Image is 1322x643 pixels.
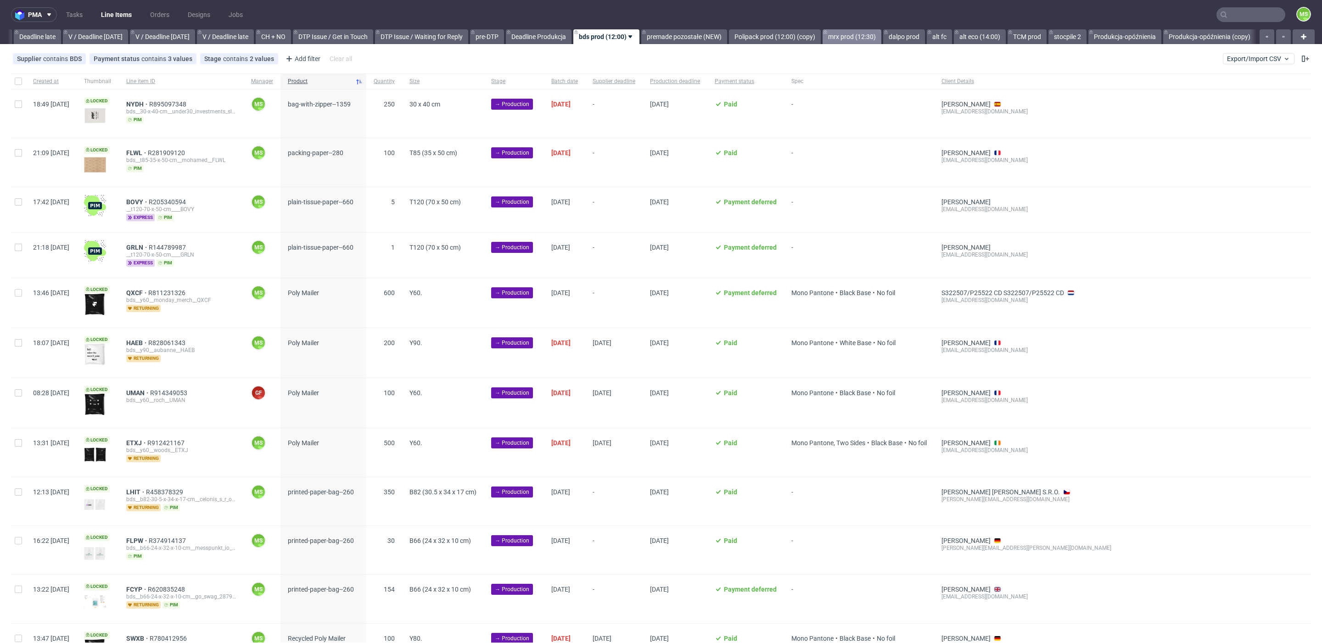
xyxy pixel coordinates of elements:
[252,336,265,349] figcaption: MS
[551,439,571,447] span: [DATE]
[1227,55,1290,62] span: Export/Import CSV
[941,198,991,206] a: [PERSON_NAME]
[282,51,322,66] div: Add filter
[288,439,319,447] span: Poly Mailer
[126,289,148,296] span: QXCF
[141,55,168,62] span: contains
[840,389,871,397] span: Black Base
[33,488,69,496] span: 12:13 [DATE]
[941,635,991,642] a: [PERSON_NAME]
[33,78,69,85] span: Created at
[149,101,188,108] span: R895097348
[126,544,236,552] div: bds__b66-24-x-32-x-10-cm__messpunkt_io_gmbh__FLPW
[641,29,727,44] a: premade pozostałe (NEW)
[650,78,700,85] span: Production deadline
[791,78,927,85] span: Spec
[126,305,161,312] span: returning
[729,29,821,44] a: Polipack prod (12:00) (copy)
[551,389,571,397] span: [DATE]
[126,496,236,503] div: bds__b82-30-5-x-34-x-17-cm__celonis_s_r_o__LHIT
[148,289,187,296] a: R811231326
[148,339,187,347] span: R828061343
[1048,29,1087,44] a: stocpile 2
[724,389,737,397] span: Paid
[593,78,635,85] span: Supplier deadline
[941,244,991,251] a: [PERSON_NAME]
[33,289,69,296] span: 13:46 [DATE]
[387,537,395,544] span: 30
[126,157,236,164] div: bds__t85-35-x-50-cm__mohamed__FLWL
[126,149,148,157] a: FLWL
[84,157,106,173] img: version_two_editor_design
[126,355,161,362] span: returning
[126,635,150,642] a: SWXB
[840,339,871,347] span: White Base
[126,586,148,593] span: FCYP
[724,149,737,157] span: Paid
[149,537,188,544] a: R374914137
[941,289,1064,296] a: S322507/P25522 CD S322507/P25522 CD
[126,259,155,267] span: express
[126,116,144,123] span: pim
[84,343,106,365] img: version_two_editor_design
[126,198,149,206] a: BOVY
[63,29,128,44] a: V / Deadline [DATE]
[941,347,1111,354] div: [EMAIL_ADDRESS][DOMAIN_NAME]
[495,389,529,397] span: → Production
[33,389,69,397] span: 08:28 [DATE]
[495,439,529,447] span: → Production
[384,339,395,347] span: 200
[126,101,149,108] span: NYDH
[33,586,69,593] span: 13:22 [DATE]
[147,439,186,447] a: R912421167
[61,7,88,22] a: Tasks
[384,149,395,157] span: 100
[593,439,611,447] span: [DATE]
[126,488,146,496] span: LHIT
[834,289,840,296] span: •
[288,389,319,397] span: Poly Mailer
[650,537,669,544] span: [DATE]
[954,29,1006,44] a: alt eco (14:00)
[33,244,69,251] span: 21:18 [DATE]
[506,29,571,44] a: Deadline Produkcja
[791,149,927,175] span: -
[252,286,265,299] figcaption: MS
[650,101,669,108] span: [DATE]
[877,389,895,397] span: No foil
[551,537,570,544] span: [DATE]
[791,339,834,347] span: Mono Pantone
[126,347,236,354] div: bds__y90__aubanne__HAEB
[593,537,635,563] span: -
[1163,29,1256,44] a: Produkcja-opóźnienia (copy)
[650,389,669,397] span: [DATE]
[374,78,395,85] span: Quantity
[33,439,69,447] span: 13:31 [DATE]
[724,101,737,108] span: Paid
[252,583,265,596] figcaption: MS
[840,289,871,296] span: Black Base
[288,101,351,108] span: bag-with-zipper--1359
[650,439,669,447] span: [DATE]
[148,586,187,593] a: R620835248
[391,244,395,251] span: 1
[145,7,175,22] a: Orders
[251,78,273,85] span: Manager
[94,55,141,62] span: Payment status
[491,78,537,85] span: Stage
[941,339,991,347] a: [PERSON_NAME]
[593,389,611,397] span: [DATE]
[495,289,529,297] span: → Production
[724,488,737,496] span: Paid
[715,78,777,85] span: Payment status
[941,488,1060,496] a: [PERSON_NAME] [PERSON_NAME] S.R.O.
[1088,29,1161,44] a: Produkcja-opóźnienia
[252,98,265,111] figcaption: MS
[84,583,110,590] span: Locked
[252,241,265,254] figcaption: MS
[84,595,106,608] img: version_two_editor_design.png
[126,389,150,397] a: UMAN
[650,149,669,157] span: [DATE]
[126,439,147,447] span: ETXJ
